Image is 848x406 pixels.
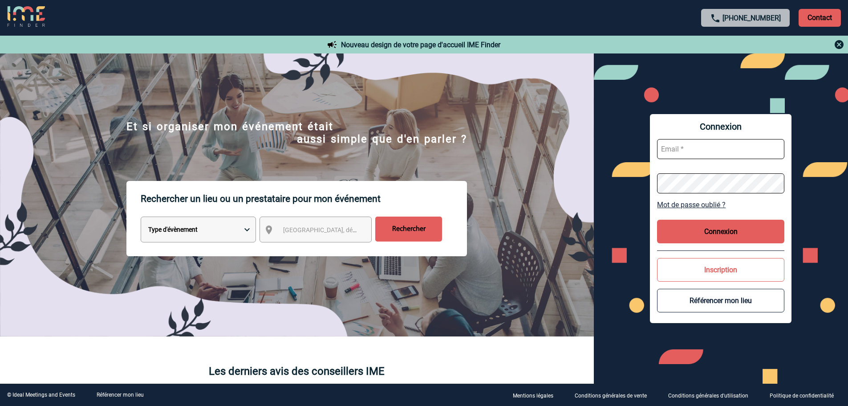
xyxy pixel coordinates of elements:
a: [PHONE_NUMBER] [722,14,781,22]
p: Mentions légales [513,393,553,399]
a: Mot de passe oublié ? [657,201,784,209]
button: Inscription [657,258,784,282]
span: [GEOGRAPHIC_DATA], département, région... [283,226,407,234]
button: Connexion [657,220,784,243]
p: Conditions générales d'utilisation [668,393,748,399]
p: Contact [799,9,841,27]
p: Politique de confidentialité [770,393,834,399]
p: Rechercher un lieu ou un prestataire pour mon événement [141,181,467,217]
input: Rechercher [375,217,442,242]
img: call-24-px.png [710,13,721,24]
div: © Ideal Meetings and Events [7,392,75,398]
a: Référencer mon lieu [97,392,144,398]
input: Email * [657,139,784,159]
button: Référencer mon lieu [657,289,784,312]
p: Conditions générales de vente [575,393,647,399]
a: Mentions légales [506,391,568,399]
span: Connexion [657,121,784,132]
a: Politique de confidentialité [763,391,848,399]
a: Conditions générales de vente [568,391,661,399]
a: Conditions générales d'utilisation [661,391,763,399]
